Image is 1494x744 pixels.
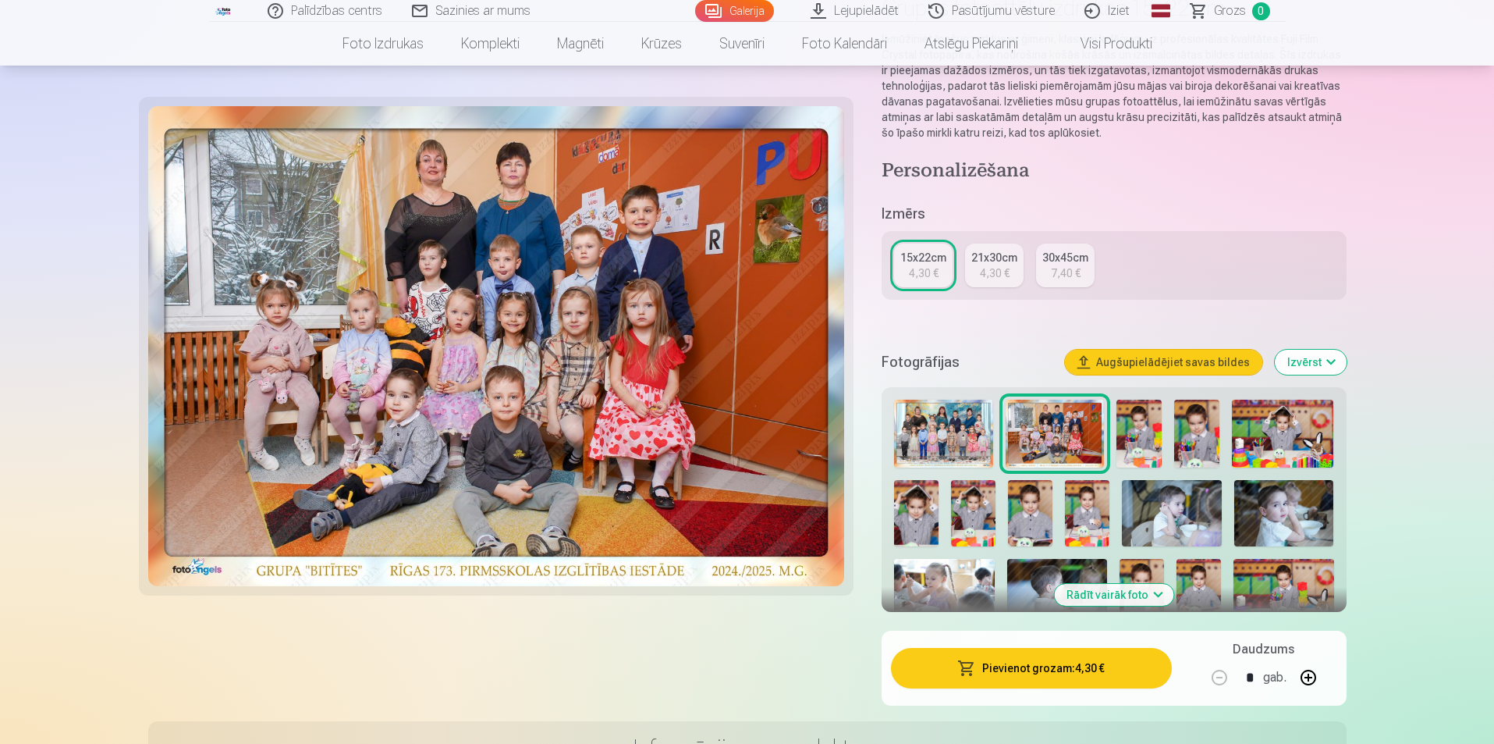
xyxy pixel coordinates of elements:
span: Grozs [1214,2,1246,20]
a: Atslēgu piekariņi [906,22,1037,66]
a: 15x22cm4,30 € [894,244,953,287]
div: 4,30 € [909,265,939,281]
a: Visi produkti [1037,22,1171,66]
p: Iemūžiniet īpašus mirkļus ar ģimeni, klasi vai kolēģiem uz profesionālas kvalitātes Fuji Film Cry... [882,31,1346,141]
div: 30x45cm [1042,250,1088,265]
h4: Personalizēšana [882,159,1346,184]
a: Foto izdrukas [324,22,442,66]
a: Komplekti [442,22,538,66]
a: 21x30cm4,30 € [965,244,1024,287]
div: 7,40 € [1051,265,1081,281]
a: Foto kalendāri [783,22,906,66]
img: /fa1 [215,6,232,16]
a: Magnēti [538,22,623,66]
h5: Izmērs [882,203,1346,225]
div: 15x22cm [900,250,946,265]
button: Rādīt vairāk foto [1054,584,1173,606]
a: Suvenīri [701,22,783,66]
div: gab. [1263,659,1286,696]
div: 21x30cm [971,250,1017,265]
h5: Fotogrāfijas [882,351,1052,373]
button: Izvērst [1275,350,1347,375]
h5: Daudzums [1233,640,1294,659]
button: Augšupielādējiet savas bildes [1065,350,1262,375]
button: Pievienot grozam:4,30 € [891,648,1171,689]
span: 0 [1252,2,1270,20]
a: 30x45cm7,40 € [1036,244,1095,287]
a: Krūzes [623,22,701,66]
div: 4,30 € [980,265,1010,281]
